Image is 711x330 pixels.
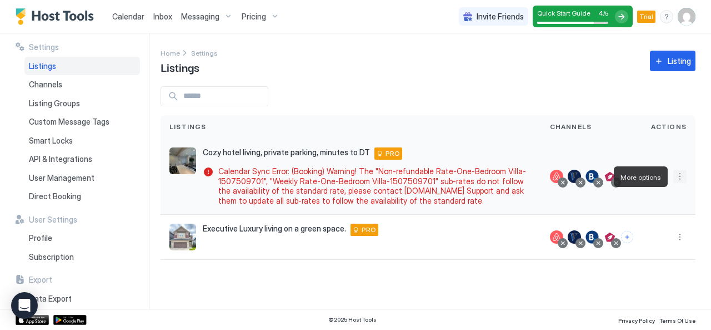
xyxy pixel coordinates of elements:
button: Connect channels [621,231,633,243]
a: Calendar [112,11,144,22]
a: Google Play Store [53,315,87,325]
span: Inbox [153,12,172,21]
span: PRO [362,225,376,235]
span: 4 [598,9,603,17]
a: Direct Booking [24,187,140,206]
a: Subscription [24,248,140,267]
a: Home [161,47,180,58]
span: Pricing [242,12,266,22]
span: © 2025 Host Tools [328,316,377,323]
span: / 5 [603,10,608,17]
span: PRO [385,149,400,159]
a: Listings [24,57,140,76]
span: Export [29,275,52,285]
div: menu [673,230,687,244]
div: listing image [169,147,196,174]
a: Listing Groups [24,94,140,113]
span: Listings [161,58,199,75]
a: Custom Message Tags [24,112,140,131]
span: Executive Luxury living on a green space. [203,224,346,234]
div: listing image [169,224,196,250]
a: Privacy Policy [618,314,655,326]
span: Listing Groups [29,98,80,109]
div: User profile [678,8,695,26]
button: Listing [650,51,695,71]
span: Custom Message Tags [29,117,109,127]
a: Channels [24,75,140,94]
button: More options [673,230,687,244]
div: Breadcrumb [161,47,180,58]
a: Host Tools Logo [16,8,99,25]
span: Listings [169,122,207,132]
span: Calendar Sync Error: (Booking) Warning! The "Non-refundable Rate-One-Bedroom Villa-1507509701", "... [218,166,528,205]
span: Messaging [181,12,219,22]
span: Channels [29,80,62,90]
button: More options [673,170,687,183]
span: Direct Booking [29,191,81,201]
a: Inbox [153,11,172,22]
span: Cozy hotel living, private parking, minutes to DT [203,147,370,157]
span: Smart Locks [29,136,73,146]
span: Actions [651,122,687,132]
span: Channels [550,122,592,132]
span: Subscription [29,252,74,262]
span: User Settings [29,215,77,225]
span: Invite Friends [477,12,524,22]
div: menu [673,170,687,183]
span: Trial [639,12,653,22]
span: Listings [29,61,56,71]
div: Open Intercom Messenger [11,292,38,319]
span: Quick Start Guide [537,9,590,17]
a: Smart Locks [24,131,140,150]
span: Profile [29,233,52,243]
span: User Management [29,173,94,183]
span: Settings [29,42,59,52]
span: Privacy Policy [618,317,655,324]
a: API & Integrations [24,150,140,169]
span: Data Export [29,294,72,304]
a: Terms Of Use [659,314,695,326]
a: Profile [24,229,140,248]
a: App Store [16,315,49,325]
span: More options [620,173,661,181]
span: Home [161,49,180,57]
div: Listing [668,55,691,67]
span: Calendar [112,12,144,21]
div: Breadcrumb [191,47,218,58]
span: API & Integrations [29,154,92,164]
span: Settings [191,49,218,57]
a: Data Export [24,289,140,308]
div: menu [660,10,673,23]
span: Terms Of Use [659,317,695,324]
a: Settings [191,47,218,58]
input: Input Field [179,87,268,106]
a: User Management [24,169,140,188]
